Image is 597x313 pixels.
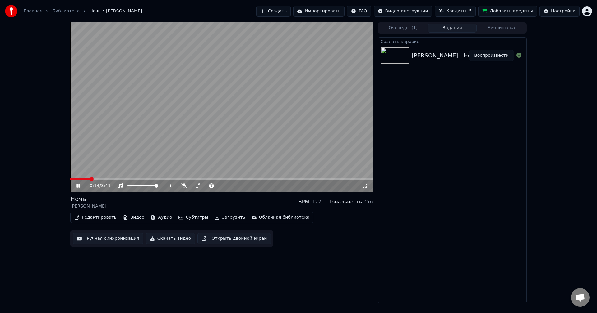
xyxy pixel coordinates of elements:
[469,50,514,61] button: Воспроизвести
[176,213,211,222] button: Субтитры
[412,51,478,60] div: [PERSON_NAME] - Ночь
[197,233,271,244] button: Открыть двойной экран
[411,25,418,31] span: ( 1 )
[312,198,321,206] div: 122
[70,203,106,209] div: [PERSON_NAME]
[5,5,17,17] img: youka
[478,6,537,17] button: Добавить кредиты
[259,214,310,221] div: Облачная библиотека
[52,8,80,14] a: Библиотека
[347,6,371,17] button: FAQ
[120,213,147,222] button: Видео
[148,213,174,222] button: Аудио
[73,233,143,244] button: Ручная синхронизация
[146,233,195,244] button: Скачать видео
[469,8,472,14] span: 5
[446,8,466,14] span: Кредиты
[24,8,42,14] a: Главная
[364,198,373,206] div: Cm
[90,8,142,14] span: Ночь • [PERSON_NAME]
[293,6,345,17] button: Импортировать
[90,183,99,189] span: 0:14
[477,24,526,33] button: Библиотека
[428,24,477,33] button: Задания
[435,6,476,17] button: Кредиты5
[70,195,106,203] div: Ночь
[298,198,309,206] div: BPM
[101,183,111,189] span: 3:41
[90,183,105,189] div: /
[539,6,580,17] button: Настройки
[379,24,428,33] button: Очередь
[256,6,290,17] button: Создать
[378,38,526,45] div: Создать караоке
[571,288,590,307] a: Открытый чат
[212,213,248,222] button: Загрузить
[551,8,576,14] div: Настройки
[374,6,432,17] button: Видео-инструкции
[24,8,142,14] nav: breadcrumb
[72,213,119,222] button: Редактировать
[329,198,362,206] div: Тональность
